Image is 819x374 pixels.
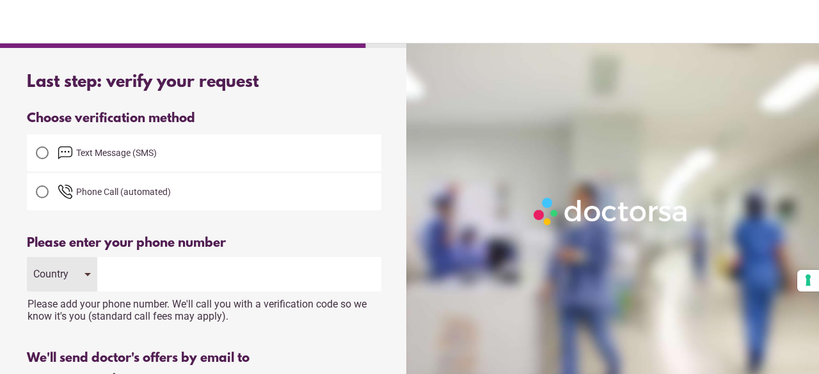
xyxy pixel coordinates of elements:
[58,145,73,160] img: email
[27,351,381,366] div: We'll send doctor's offers by email to
[27,111,381,126] div: Choose verification method
[76,148,157,158] span: Text Message (SMS)
[76,187,171,197] span: Phone Call (automated)
[27,73,381,92] div: Last step: verify your request
[27,292,381,322] div: Please add your phone number. We'll call you with a verification code so we know it's you (standa...
[529,193,693,230] img: Logo-Doctorsa-trans-White-partial-flat.png
[27,236,381,251] div: Please enter your phone number
[33,268,72,280] div: Country
[797,270,819,292] button: Your consent preferences for tracking technologies
[58,184,73,199] img: phone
